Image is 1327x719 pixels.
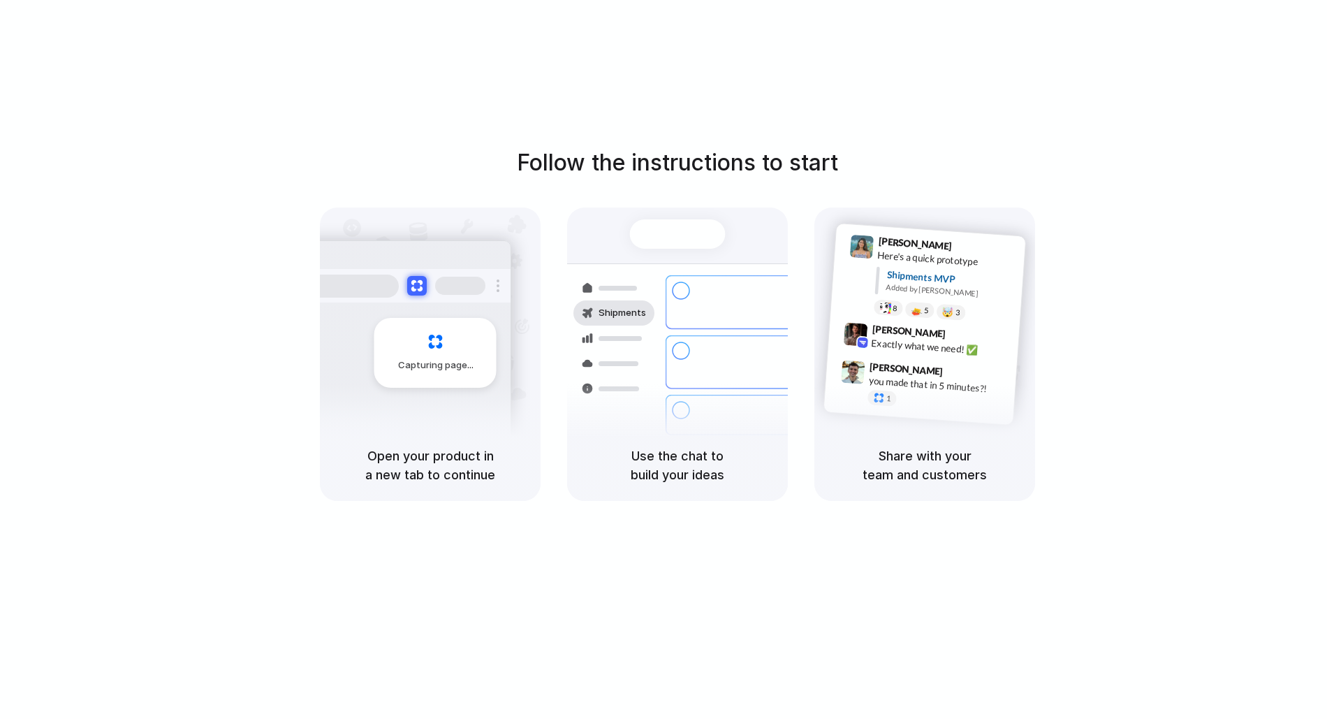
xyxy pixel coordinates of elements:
span: 9:42 AM [950,328,978,344]
div: Added by [PERSON_NAME] [886,282,1014,302]
h5: Share with your team and customers [831,446,1018,484]
span: [PERSON_NAME] [878,233,952,254]
div: 🤯 [942,307,954,317]
div: you made that in 5 minutes?! [868,373,1008,397]
div: Here's a quick prototype [877,248,1017,272]
span: Capturing page [398,358,476,372]
span: Shipments [599,306,646,320]
div: Shipments MVP [886,268,1016,291]
h1: Follow the instructions to start [517,146,838,180]
span: 5 [924,307,929,314]
span: [PERSON_NAME] [870,359,944,379]
span: [PERSON_NAME] [872,321,946,342]
span: 9:41 AM [956,240,985,257]
span: 9:47 AM [947,365,976,382]
span: 1 [886,395,891,402]
span: 8 [893,305,897,312]
span: 3 [955,309,960,317]
div: Exactly what we need! ✅ [871,335,1011,359]
h5: Use the chat to build your ideas [584,446,771,484]
h5: Open your product in a new tab to continue [337,446,524,484]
